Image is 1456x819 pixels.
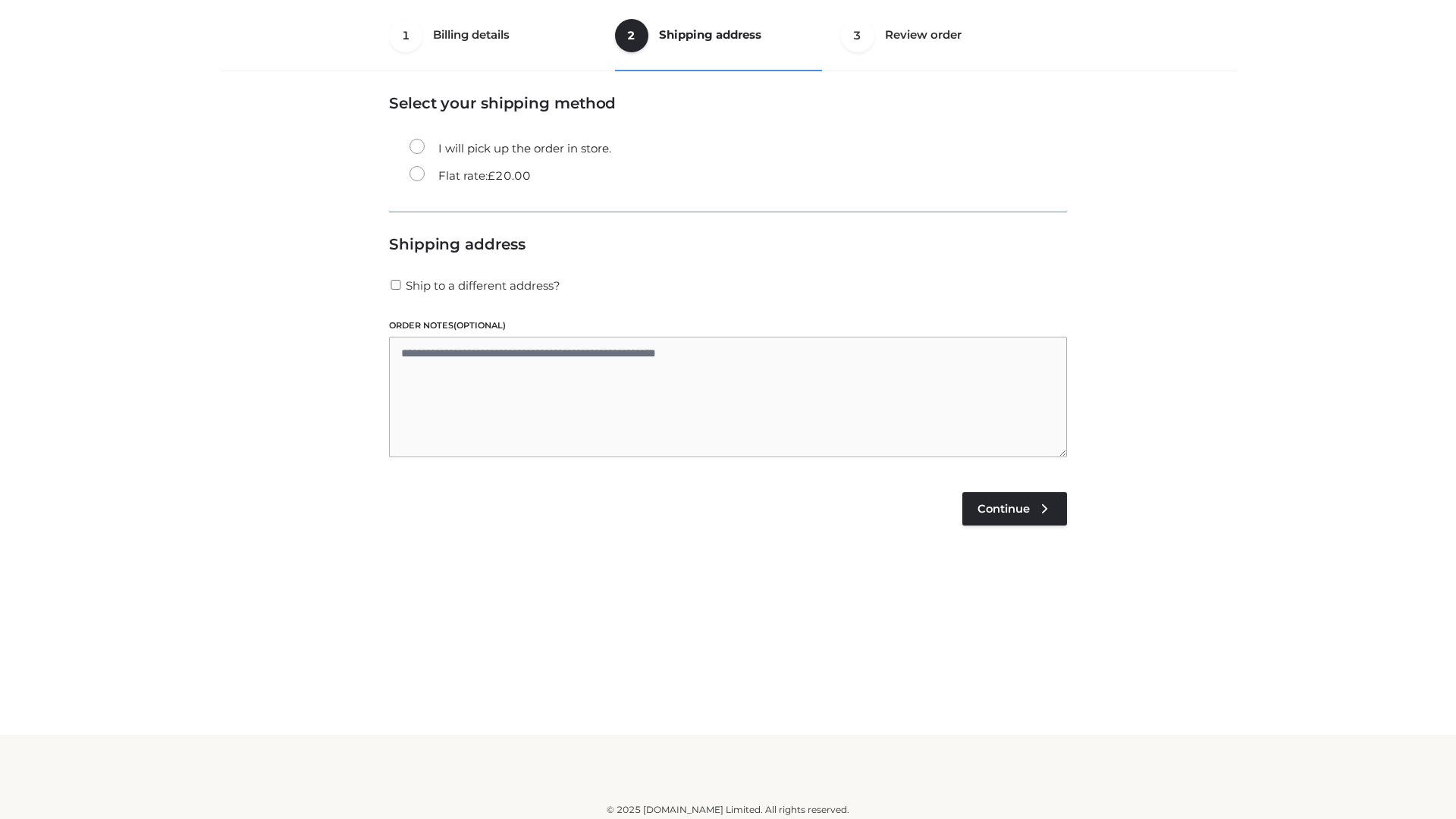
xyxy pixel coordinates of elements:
input: Ship to a different address? [389,280,403,290]
span: £ [488,168,495,183]
span: Ship to a different address? [406,278,560,293]
span: (optional) [453,320,506,331]
h3: Shipping address [389,235,1067,253]
bdi: 20.00 [488,168,531,183]
label: Flat rate: [409,166,531,186]
h3: Select your shipping method [389,94,1067,112]
span: Continue [977,502,1030,516]
a: Continue [962,492,1067,526]
div: © 2025 [DOMAIN_NAME] Limited. All rights reserved. [225,802,1231,817]
label: Order notes [389,318,1067,333]
label: I will pick up the order in store. [409,139,611,158]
